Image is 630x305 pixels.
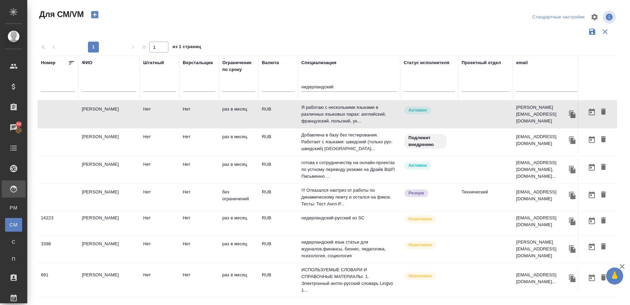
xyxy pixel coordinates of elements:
[404,272,455,281] div: Наши пути разошлись: исполнитель с нами не работает
[37,237,78,261] td: 3398
[586,9,603,25] span: Настроить таблицу
[567,109,577,119] button: Скопировать
[586,25,599,38] button: Сохранить фильтры
[458,185,513,209] td: Технический
[408,107,427,114] p: Активен
[140,237,179,261] td: Нет
[262,59,279,66] div: Валюта
[408,190,424,197] p: Резерв
[462,59,501,66] div: Проектный отдел
[586,189,598,201] button: Открыть календарь загрузки
[606,267,623,285] button: 🙏
[301,239,397,259] p: нидерландский язык статьи для журналов,финансы, бизнес, педагогика, психология, социология
[567,190,577,201] button: Скопировать
[258,237,298,261] td: RUB
[408,242,432,248] p: Неактивен
[408,216,432,222] p: Неактивен
[5,252,22,266] a: П
[301,266,397,294] p: ИСПОЛЬЗУЕМЫЕ СЛОВАРИ И СПРАВОЧНЫЕ МАТЕРИАЛЫ: 1. Электронный англо-русский словарь Lingvo 1...
[599,25,612,38] button: Сбросить фильтры
[37,211,78,235] td: 14223
[222,59,255,73] div: Ограничение по сроку
[179,268,219,292] td: Нет
[219,185,258,209] td: без ограничений
[179,211,219,235] td: Нет
[37,268,78,292] td: 891
[516,239,567,259] p: [PERSON_NAME][EMAIL_ADDRESS][DOMAIN_NAME]
[567,216,577,227] button: Скопировать
[78,158,140,181] td: [PERSON_NAME]
[9,256,19,262] span: П
[567,244,577,254] button: Скопировать
[586,241,598,253] button: Открыть календарь загрузки
[37,9,84,20] span: Для СМ/VM
[530,12,586,23] div: split button
[258,185,298,209] td: RUB
[301,215,397,221] p: нидерландский-русский из SC
[609,269,620,283] span: 🙏
[516,159,567,180] p: [EMAIL_ADDRESS][DOMAIN_NAME],[DOMAIN_NAME]...
[5,201,22,215] a: PM
[5,235,22,249] a: С
[567,164,577,175] button: Скопировать
[9,204,19,211] span: PM
[598,215,609,227] button: Удалить
[258,268,298,292] td: RUB
[598,272,609,284] button: Удалить
[598,241,609,253] button: Удалить
[586,133,598,146] button: Открыть календарь загрузки
[408,273,432,279] p: Неактивен
[301,59,336,66] div: Специализация
[516,215,567,228] p: [EMAIL_ADDRESS][DOMAIN_NAME]
[140,130,179,154] td: Нет
[41,59,56,66] div: Номер
[219,211,258,235] td: раз в месяц
[219,268,258,292] td: раз в месяц
[78,237,140,261] td: [PERSON_NAME]
[404,59,449,66] div: Статус исполнителя
[258,211,298,235] td: RUB
[219,130,258,154] td: раз в месяц
[179,237,219,261] td: Нет
[9,221,19,228] span: CM
[516,59,528,66] div: email
[567,273,577,284] button: Скопировать
[301,187,397,207] p: !!! Отказался наотрез от работы по динамическому пемту и остался на фиксе. Тесты: Тест Англ-Р...
[598,133,609,146] button: Удалить
[258,102,298,126] td: RUB
[603,11,617,24] span: Посмотреть информацию
[143,59,164,66] div: Штатный
[179,102,219,126] td: Нет
[404,106,455,115] div: Рядовой исполнитель: назначай с учетом рейтинга
[78,185,140,209] td: [PERSON_NAME]
[516,272,567,285] p: [EMAIL_ADDRESS][DOMAIN_NAME]...
[2,119,26,136] a: 90
[140,268,179,292] td: Нет
[179,130,219,154] td: Нет
[598,189,609,201] button: Удалить
[301,159,397,180] p: готова к сотрудничеству на онлайн-проектах по устному переводу резюме на Драйв ВШП Письменно ...
[258,158,298,181] td: RUB
[598,161,609,174] button: Удалить
[140,102,179,126] td: Нет
[78,130,140,154] td: [PERSON_NAME]
[87,9,103,20] button: Создать
[78,268,140,292] td: [PERSON_NAME]
[516,189,567,202] p: [EMAIL_ADDRESS][DOMAIN_NAME]
[586,215,598,227] button: Открыть календарь загрузки
[140,185,179,209] td: Нет
[567,135,577,145] button: Скопировать
[140,211,179,235] td: Нет
[179,158,219,181] td: Нет
[404,133,455,149] div: Свежая кровь: на первые 3 заказа по тематике ставь редактора и фиксируй оценки
[408,134,442,148] p: Подлежит внедрению
[598,106,609,118] button: Удалить
[516,133,567,147] p: [EMAIL_ADDRESS][DOMAIN_NAME]
[82,59,92,66] div: ФИО
[516,104,567,125] p: [PERSON_NAME][EMAIL_ADDRESS][DOMAIN_NAME]
[219,237,258,261] td: раз в месяц
[183,59,213,66] div: Верстальщик
[78,211,140,235] td: [PERSON_NAME]
[219,102,258,126] td: раз в месяц
[172,43,201,53] span: из 1 страниц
